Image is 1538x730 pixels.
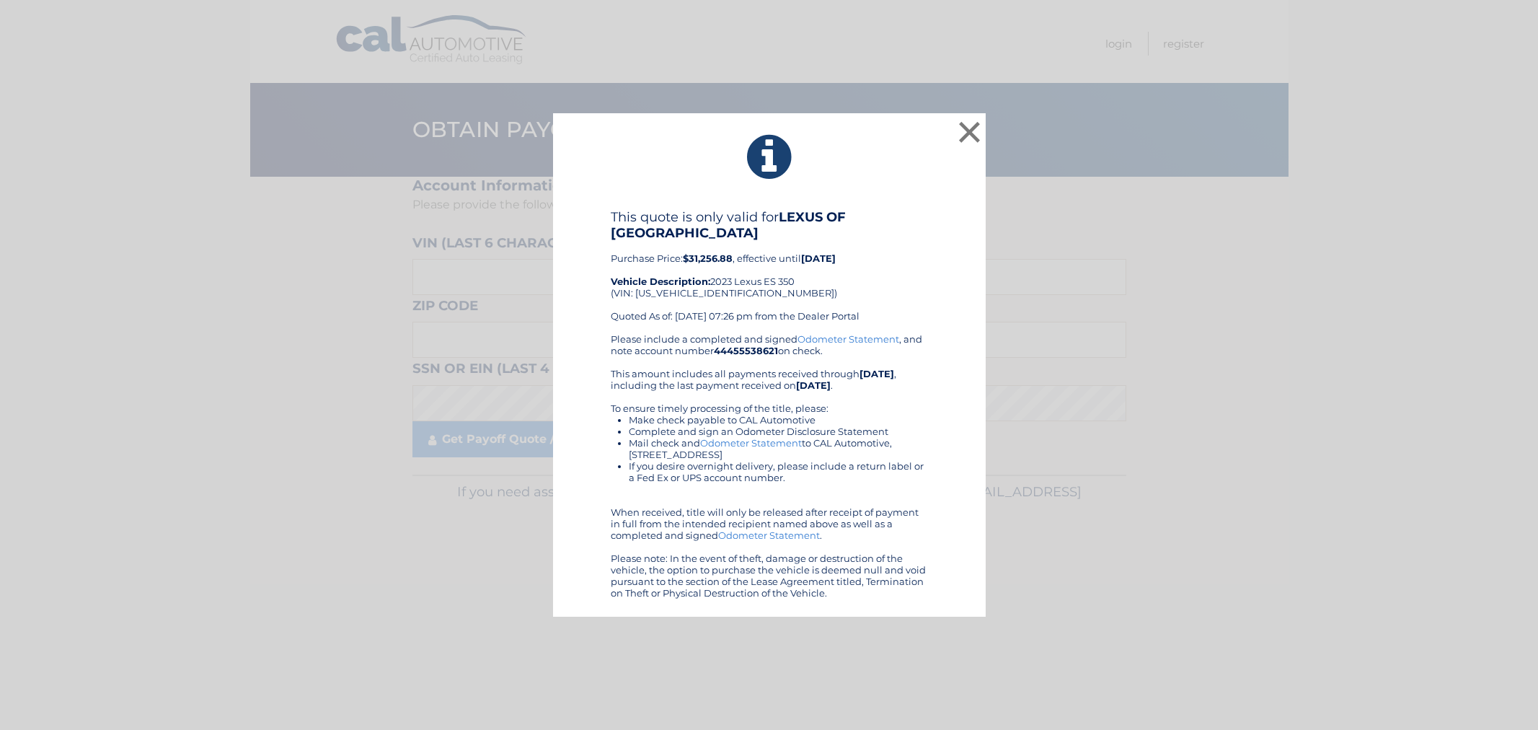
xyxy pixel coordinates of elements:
b: LEXUS OF [GEOGRAPHIC_DATA] [611,209,846,241]
button: × [955,118,984,146]
b: [DATE] [859,368,894,379]
li: Complete and sign an Odometer Disclosure Statement [629,426,928,437]
a: Odometer Statement [718,529,820,541]
li: Mail check and to CAL Automotive, [STREET_ADDRESS] [629,437,928,460]
div: Purchase Price: , effective until 2023 Lexus ES 350 (VIN: [US_VEHICLE_IDENTIFICATION_NUMBER]) Quo... [611,209,928,333]
a: Odometer Statement [797,333,899,345]
a: Odometer Statement [700,437,802,449]
b: $31,256.88 [683,252,733,264]
li: Make check payable to CAL Automotive [629,414,928,426]
b: [DATE] [796,379,831,391]
h4: This quote is only valid for [611,209,928,241]
strong: Vehicle Description: [611,276,710,287]
b: 44455538621 [714,345,778,356]
div: Please include a completed and signed , and note account number on check. This amount includes al... [611,333,928,599]
li: If you desire overnight delivery, please include a return label or a Fed Ex or UPS account number. [629,460,928,483]
b: [DATE] [801,252,836,264]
